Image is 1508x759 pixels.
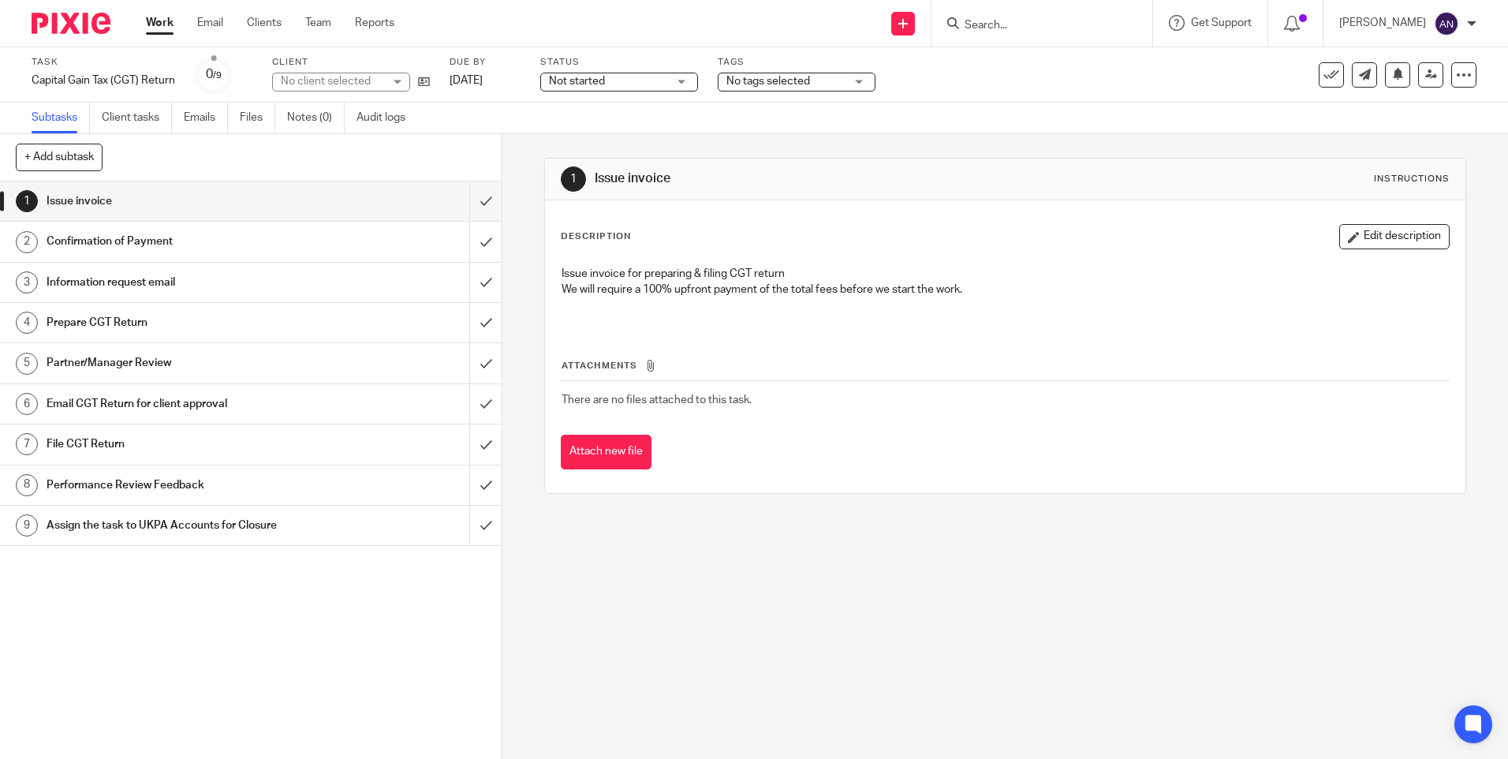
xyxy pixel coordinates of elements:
[540,56,698,69] label: Status
[562,266,1448,282] p: Issue invoice for preparing & filing CGT return
[355,15,394,31] a: Reports
[1191,17,1252,28] span: Get Support
[272,56,430,69] label: Client
[146,15,174,31] a: Work
[16,393,38,415] div: 6
[561,230,631,243] p: Description
[32,73,175,88] div: Capital Gain Tax (CGT) Return
[213,71,222,80] small: /9
[718,56,875,69] label: Tags
[1339,224,1450,249] button: Edit description
[197,15,223,31] a: Email
[16,271,38,294] div: 3
[562,282,1448,297] p: We will require a 100% upfront payment of the total fees before we start the work.
[47,189,318,213] h1: Issue invoice
[240,103,275,133] a: Files
[16,474,38,496] div: 8
[206,65,222,84] div: 0
[16,514,38,537] div: 9
[287,103,345,133] a: Notes (0)
[47,392,318,416] h1: Email CGT Return for client approval
[562,361,637,370] span: Attachments
[450,56,521,69] label: Due by
[356,103,417,133] a: Audit logs
[561,435,651,470] button: Attach new file
[16,353,38,375] div: 5
[1339,15,1426,31] p: [PERSON_NAME]
[47,514,318,537] h1: Assign the task to UKPA Accounts for Closure
[47,271,318,294] h1: Information request email
[102,103,172,133] a: Client tasks
[47,311,318,335] h1: Prepare CGT Return
[47,230,318,253] h1: Confirmation of Payment
[47,432,318,456] h1: File CGT Return
[450,75,483,86] span: [DATE]
[184,103,228,133] a: Emails
[47,473,318,497] h1: Performance Review Feedback
[305,15,331,31] a: Team
[726,76,810,87] span: No tags selected
[16,231,38,253] div: 2
[32,56,175,69] label: Task
[561,166,586,192] div: 1
[963,19,1105,33] input: Search
[247,15,282,31] a: Clients
[16,144,103,170] button: + Add subtask
[562,394,752,406] span: There are no files attached to this task.
[1434,11,1459,36] img: svg%3E
[32,13,110,34] img: Pixie
[16,433,38,455] div: 7
[16,312,38,334] div: 4
[47,351,318,375] h1: Partner/Manager Review
[549,76,605,87] span: Not started
[281,73,383,89] div: No client selected
[1374,173,1450,185] div: Instructions
[595,170,1039,187] h1: Issue invoice
[32,103,90,133] a: Subtasks
[16,190,38,212] div: 1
